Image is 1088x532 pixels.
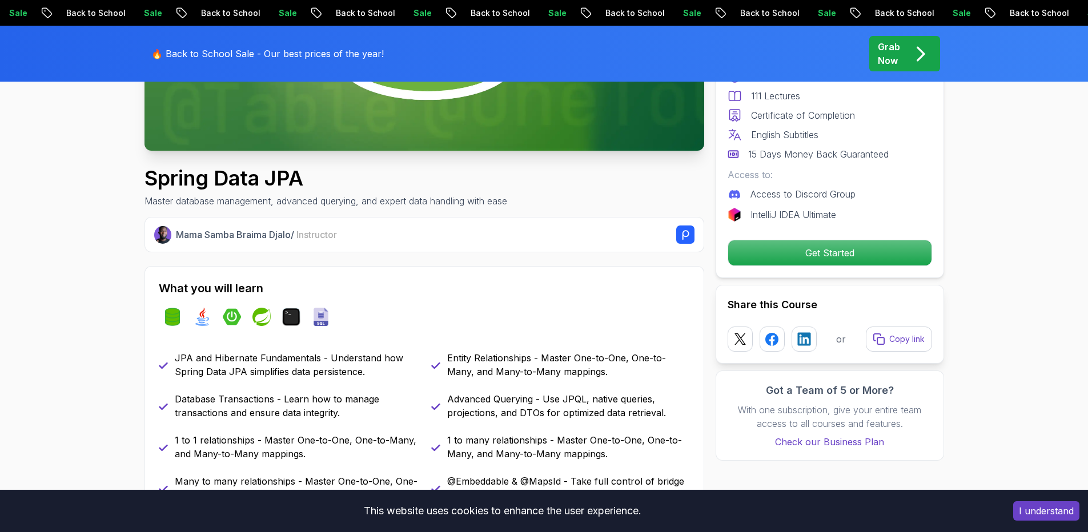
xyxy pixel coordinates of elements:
[681,7,717,19] p: Sale
[728,168,932,182] p: Access to:
[750,208,836,221] p: IntelliJ IDEA Ultimate
[312,308,330,326] img: sql logo
[175,351,417,378] p: JPA and Hibernate Fundamentals - Understand how Spring Data JPA simplifies data persistence.
[176,228,337,241] p: Mama Samba Braima Djalo /
[142,7,178,19] p: Sale
[866,327,932,352] button: Copy link
[411,7,448,19] p: Sale
[889,333,925,345] p: Copy link
[751,108,855,122] p: Certificate of Completion
[175,474,417,502] p: Many to many relationships - Master One-to-One, One-to-Many, and Many-to-Many mappings.
[750,187,856,201] p: Access to Discord Group
[252,308,271,326] img: spring logo
[468,7,546,19] p: Back to School
[878,40,900,67] p: Grab Now
[334,7,411,19] p: Back to School
[159,280,690,296] h2: What you will learn
[728,403,932,430] p: With one subscription, give your entire team access to all courses and features.
[728,297,932,313] h2: Share this Course
[751,89,800,103] p: 111 Lectures
[199,7,276,19] p: Back to School
[175,392,417,420] p: Database Transactions - Learn how to manage transactions and ensure data integrity.
[175,433,417,461] p: 1 to 1 relationships - Master One-to-One, One-to-Many, and Many-to-Many mappings.
[7,7,43,19] p: Sale
[816,7,852,19] p: Sale
[728,208,741,221] img: jetbrains logo
[64,7,142,19] p: Back to School
[1007,7,1085,19] p: Back to School
[447,392,690,420] p: Advanced Querying - Use JPQL, native queries, projections, and DTOs for optimized data retrieval.
[751,128,818,142] p: English Subtitles
[728,240,932,266] button: Get Started
[9,498,996,523] div: This website uses cookies to enhance the user experience.
[163,308,182,326] img: spring-data-jpa logo
[546,7,583,19] p: Sale
[151,47,384,61] p: 🔥 Back to School Sale - Our best prices of the year!
[447,433,690,461] p: 1 to many relationships - Master One-to-One, One-to-Many, and Many-to-Many mappings.
[748,147,889,161] p: 15 Days Money Back Guaranteed
[282,308,300,326] img: terminal logo
[950,7,987,19] p: Sale
[836,332,846,346] p: or
[447,351,690,378] p: Entity Relationships - Master One-to-One, One-to-Many, and Many-to-Many mappings.
[738,7,816,19] p: Back to School
[873,7,950,19] p: Back to School
[603,7,681,19] p: Back to School
[144,167,507,190] h1: Spring Data JPA
[728,240,932,265] p: Get Started
[144,194,507,208] p: Master database management, advanced querying, and expert data handling with ease
[447,474,690,502] p: @Embeddable & @MapsId - Take full control of bridge tables with @Embeddable & @MapsId.
[296,229,337,240] span: Instructor
[154,226,172,244] img: Nelson Djalo
[728,382,932,398] h3: Got a Team of 5 or More?
[223,308,241,326] img: spring-boot logo
[1013,501,1079,521] button: Accept cookies
[728,435,932,449] a: Check our Business Plan
[276,7,313,19] p: Sale
[193,308,211,326] img: java logo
